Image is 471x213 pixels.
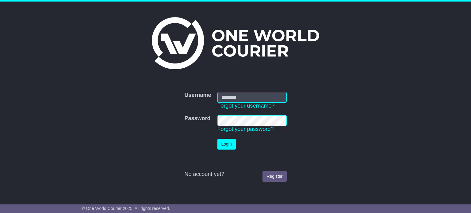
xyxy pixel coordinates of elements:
[217,126,274,132] a: Forgot your password?
[217,103,275,109] a: Forgot your username?
[82,206,170,211] span: © One World Courier 2025. All rights reserved.
[262,171,286,182] a: Register
[184,92,211,99] label: Username
[184,171,286,178] div: No account yet?
[184,115,210,122] label: Password
[152,17,319,69] img: One World
[217,139,236,150] button: Login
